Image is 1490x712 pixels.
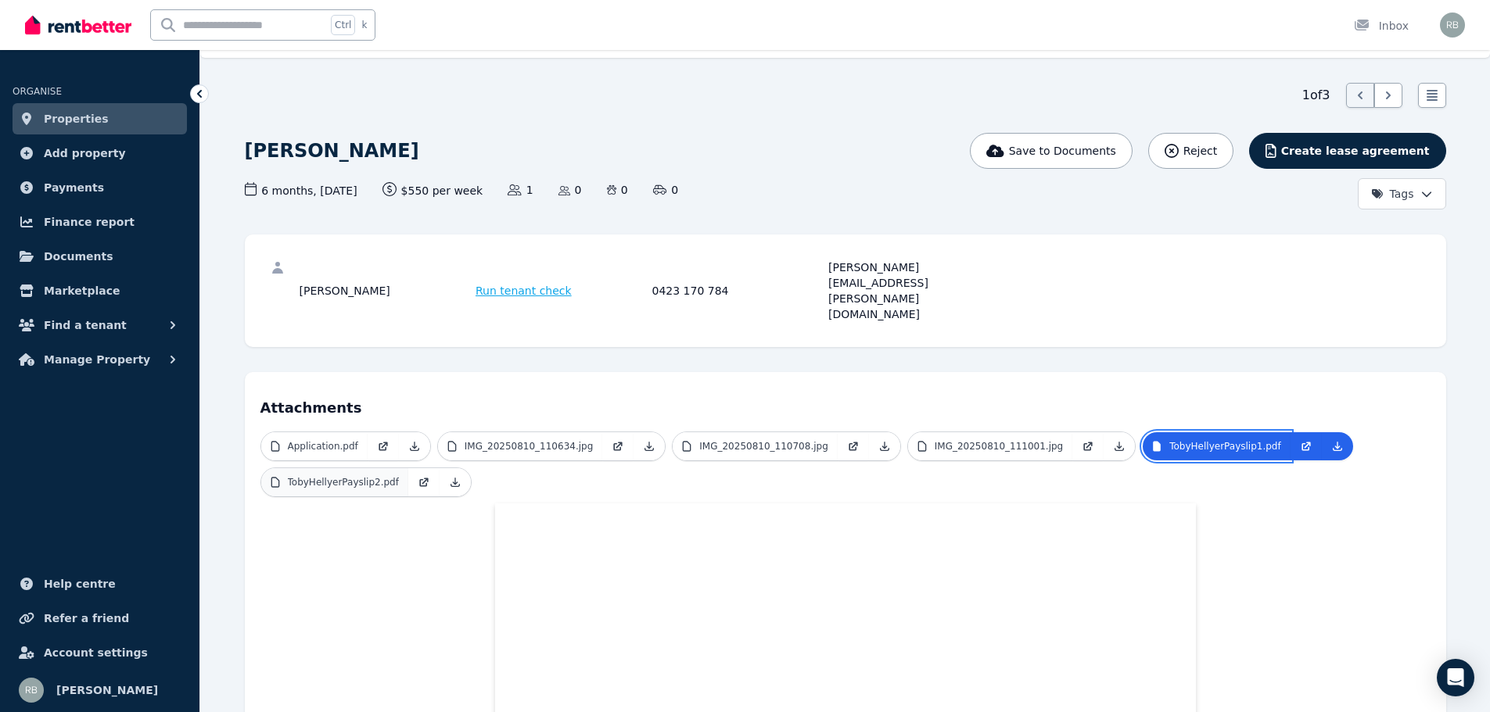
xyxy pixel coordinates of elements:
[1322,432,1353,460] a: Download Attachment
[908,432,1072,460] a: IMG_20250810_111001.jpg
[44,643,148,662] span: Account settings
[1249,133,1445,169] button: Create lease agreement
[1437,659,1474,696] div: Open Intercom Messenger
[970,133,1133,169] button: Save to Documents
[44,213,135,231] span: Finance report
[368,432,399,460] a: Open in new Tab
[44,144,126,163] span: Add property
[13,86,62,97] span: ORGANISE
[13,568,187,599] a: Help centre
[828,259,1000,322] div: [PERSON_NAME][EMAIL_ADDRESS][PERSON_NAME][DOMAIN_NAME]
[558,182,582,198] span: 0
[1183,143,1217,159] span: Reject
[261,468,408,496] a: TobyHellyerPayslip2.pdf
[440,468,471,496] a: Download Attachment
[1143,432,1290,460] a: TobyHellyerPayslip1.pdf
[44,247,113,266] span: Documents
[1072,432,1104,460] a: Open in new Tab
[399,432,430,460] a: Download Attachment
[408,468,440,496] a: Open in new Tab
[300,259,472,322] div: [PERSON_NAME]
[13,275,187,306] a: Marketplace
[288,476,399,488] p: TobyHellyerPayslip2.pdf
[13,241,187,272] a: Documents
[361,19,367,31] span: k
[44,574,116,593] span: Help centre
[607,182,628,198] span: 0
[465,440,593,453] p: IMG_20250810_110634.jpg
[476,283,572,299] span: Run tenant check
[602,432,634,460] a: Open in new Tab
[245,182,357,199] span: 6 months , [DATE]
[44,281,120,300] span: Marketplace
[44,350,150,369] span: Manage Property
[1440,13,1465,38] img: Rick Baek
[13,344,187,375] button: Manage Property
[1358,178,1446,209] button: Tags
[13,206,187,238] a: Finance report
[1371,186,1414,202] span: Tags
[382,182,483,199] span: $550 per week
[13,103,187,134] a: Properties
[1291,432,1322,460] a: Open in new Tab
[838,432,869,460] a: Open in new Tab
[1302,86,1330,105] span: 1 of 3
[1169,440,1280,453] p: TobyHellyerPayslip1.pdf
[1354,18,1409,34] div: Inbox
[288,440,358,453] p: Application.pdf
[508,182,533,198] span: 1
[44,316,127,335] span: Find a tenant
[13,637,187,668] a: Account settings
[673,432,837,460] a: IMG_20250810_110708.jpg
[19,678,44,703] img: Rick Baek
[331,15,355,35] span: Ctrl
[13,603,187,634] a: Refer a friend
[1009,143,1116,159] span: Save to Documents
[1281,143,1430,159] span: Create lease agreement
[44,609,129,628] span: Refer a friend
[245,138,419,163] h1: [PERSON_NAME]
[652,259,824,322] div: 0423 170 784
[25,13,131,37] img: RentBetter
[13,309,187,341] button: Find a tenant
[869,432,900,460] a: Download Attachment
[260,388,1431,419] h4: Attachments
[438,432,602,460] a: IMG_20250810_110634.jpg
[699,440,828,453] p: IMG_20250810_110708.jpg
[935,440,1063,453] p: IMG_20250810_111001.jpg
[13,138,187,169] a: Add property
[44,178,104,197] span: Payments
[634,432,665,460] a: Download Attachment
[1104,432,1135,460] a: Download Attachment
[653,182,678,198] span: 0
[56,681,158,699] span: [PERSON_NAME]
[1148,133,1233,169] button: Reject
[13,172,187,203] a: Payments
[261,432,368,460] a: Application.pdf
[44,109,109,128] span: Properties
